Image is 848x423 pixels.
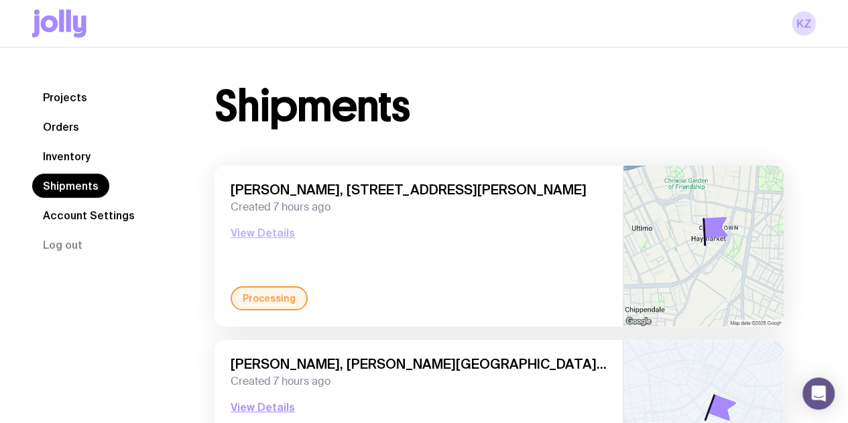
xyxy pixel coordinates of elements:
span: [PERSON_NAME], [PERSON_NAME][GEOGRAPHIC_DATA], [STREET_ADDRESS] [231,356,607,372]
button: View Details [231,399,295,415]
button: View Details [231,225,295,241]
a: Shipments [32,174,109,198]
button: Log out [32,233,93,257]
div: Processing [231,286,308,310]
h1: Shipments [215,85,410,128]
span: Created 7 hours ago [231,200,607,214]
span: [PERSON_NAME], [STREET_ADDRESS][PERSON_NAME] [231,182,607,198]
a: Orders [32,115,90,139]
div: Open Intercom Messenger [802,377,835,410]
a: Account Settings [32,203,145,227]
a: Inventory [32,144,101,168]
a: Projects [32,85,98,109]
img: staticmap [623,166,784,326]
a: KZ [792,11,816,36]
span: Created 7 hours ago [231,375,607,388]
